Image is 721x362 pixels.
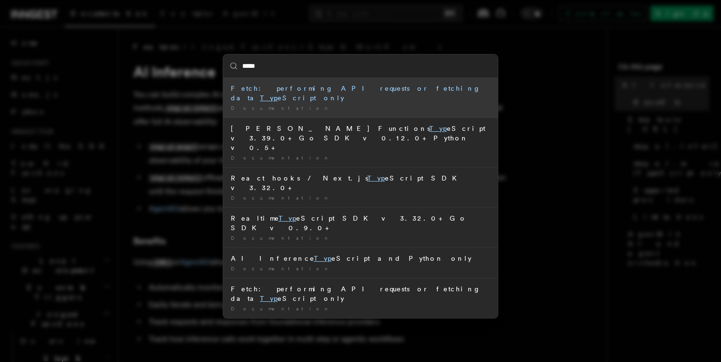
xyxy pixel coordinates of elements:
mark: Typ [260,94,278,102]
div: Fetch: performing API requests or fetching data eScript only [231,284,490,303]
mark: Typ [314,255,331,262]
span: Documentation [231,306,331,311]
div: [PERSON_NAME] Functions eScript v3.39.0+ Go SDK v0.12.0+ Python v0.5+ [231,124,490,152]
div: React hooks / Next.js eScript SDK v3.32.0+ [231,173,490,192]
div: AI Inference eScript and Python only [231,254,490,263]
mark: Typ [367,174,385,182]
span: Documentation [231,195,331,201]
mark: Typ [260,295,278,302]
mark: Typ [278,214,296,222]
div: Fetch: performing API requests or fetching data eScript only [231,84,490,103]
span: Documentation [231,266,331,271]
span: Documentation [231,105,331,111]
span: Documentation [231,155,331,160]
span: Documentation [231,235,331,241]
mark: Typ [429,125,447,132]
div: Realtime eScript SDK v3.32.0+ Go SDK v0.9.0+ [231,213,490,233]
